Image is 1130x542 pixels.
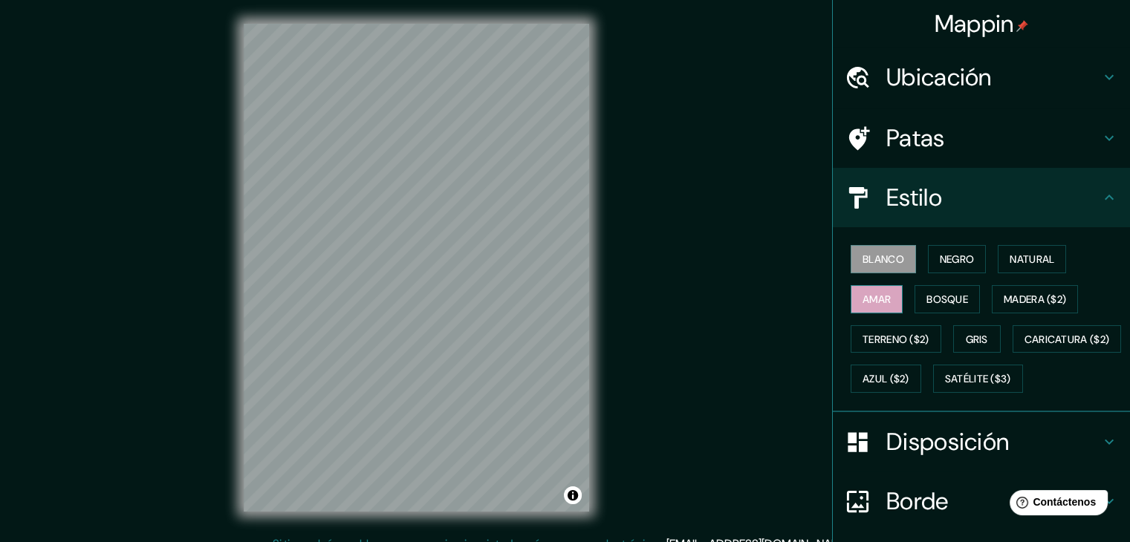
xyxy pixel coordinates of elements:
font: Gris [966,333,988,346]
div: Disposición [833,412,1130,471]
iframe: Lanzador de widgets de ayuda [998,484,1114,526]
font: Satélite ($3) [945,373,1011,386]
button: Blanco [851,245,916,273]
button: Activar o desactivar atribución [564,486,582,504]
button: Caricatura ($2) [1013,325,1122,353]
div: Patas [833,108,1130,168]
font: Ubicación [886,62,992,93]
font: Estilo [886,182,942,213]
font: Natural [1010,252,1054,266]
div: Estilo [833,168,1130,227]
font: Blanco [863,252,904,266]
font: Disposición [886,426,1009,457]
button: Bosque [915,285,980,313]
button: Madera ($2) [992,285,1078,313]
font: Amar [863,293,891,306]
font: Patas [886,123,945,154]
div: Ubicación [833,48,1130,107]
font: Negro [940,252,975,266]
button: Terreno ($2) [851,325,941,353]
font: Azul ($2) [863,373,909,386]
font: Caricatura ($2) [1025,333,1110,346]
button: Azul ($2) [851,365,921,393]
button: Amar [851,285,903,313]
div: Borde [833,471,1130,531]
img: pin-icon.png [1016,20,1028,32]
font: Terreno ($2) [863,333,929,346]
canvas: Mapa [244,24,589,512]
font: Bosque [926,293,968,306]
button: Negro [928,245,987,273]
button: Gris [953,325,1001,353]
font: Madera ($2) [1004,293,1066,306]
button: Satélite ($3) [933,365,1023,393]
font: Mappin [935,8,1014,39]
button: Natural [998,245,1066,273]
font: Borde [886,486,949,517]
